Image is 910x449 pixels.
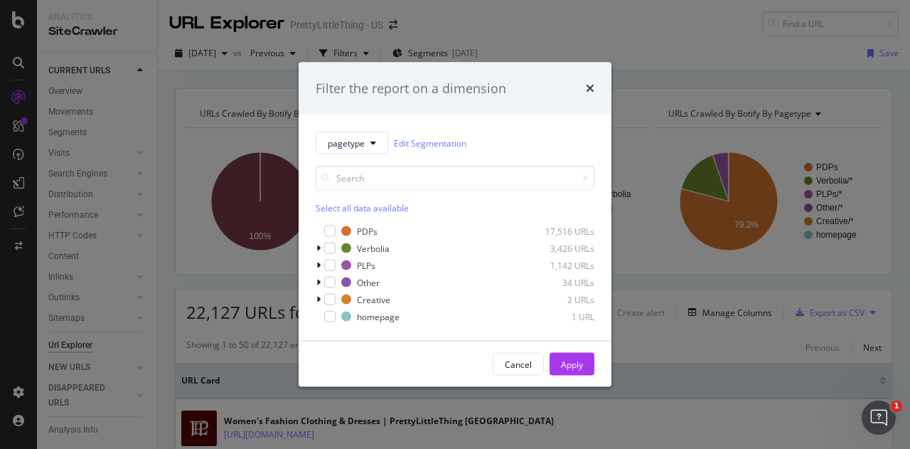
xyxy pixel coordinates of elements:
div: PDPs [357,225,378,237]
div: 3,426 URLs [525,242,594,254]
div: Cancel [505,358,532,370]
div: modal [299,62,611,387]
div: PLPs [357,259,375,271]
a: Edit Segmentation [394,135,466,150]
div: Other [357,276,380,288]
div: 17,516 URLs [525,225,594,237]
div: Select all data available [316,202,594,214]
div: times [586,79,594,97]
button: Apply [550,353,594,376]
div: Apply [561,358,583,370]
div: Verbolia [357,242,390,254]
div: homepage [357,310,400,322]
button: Cancel [493,353,544,376]
button: pagetype [316,132,388,154]
div: 1 URL [525,310,594,322]
input: Search [316,166,594,191]
div: 34 URLs [525,276,594,288]
iframe: Intercom live chat [862,401,896,435]
div: Creative [357,293,390,305]
div: 2 URLs [525,293,594,305]
div: 1,142 URLs [525,259,594,271]
span: pagetype [328,137,365,149]
div: Filter the report on a dimension [316,79,506,97]
span: 1 [891,401,902,412]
